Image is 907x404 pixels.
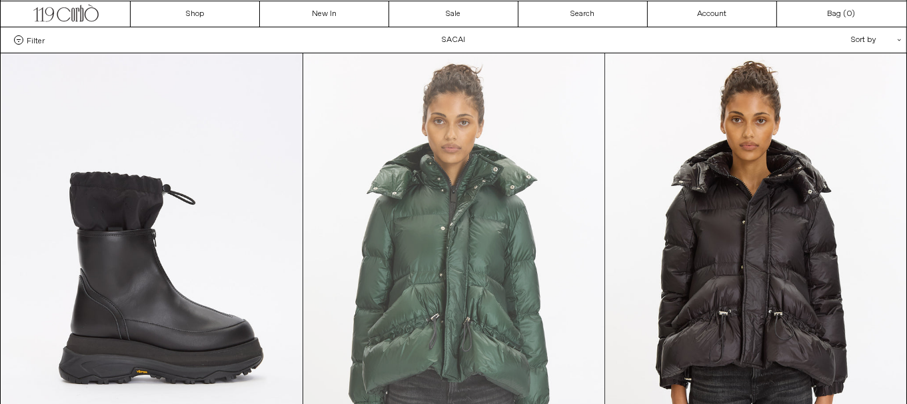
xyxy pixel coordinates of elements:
a: Shop [131,1,260,27]
span: ) [846,8,855,20]
a: Bag () [777,1,906,27]
span: 0 [846,9,852,19]
div: Sort by [773,27,893,53]
a: Sale [389,1,518,27]
span: Filter [27,35,45,45]
a: New In [260,1,389,27]
a: Account [648,1,777,27]
a: Search [518,1,648,27]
